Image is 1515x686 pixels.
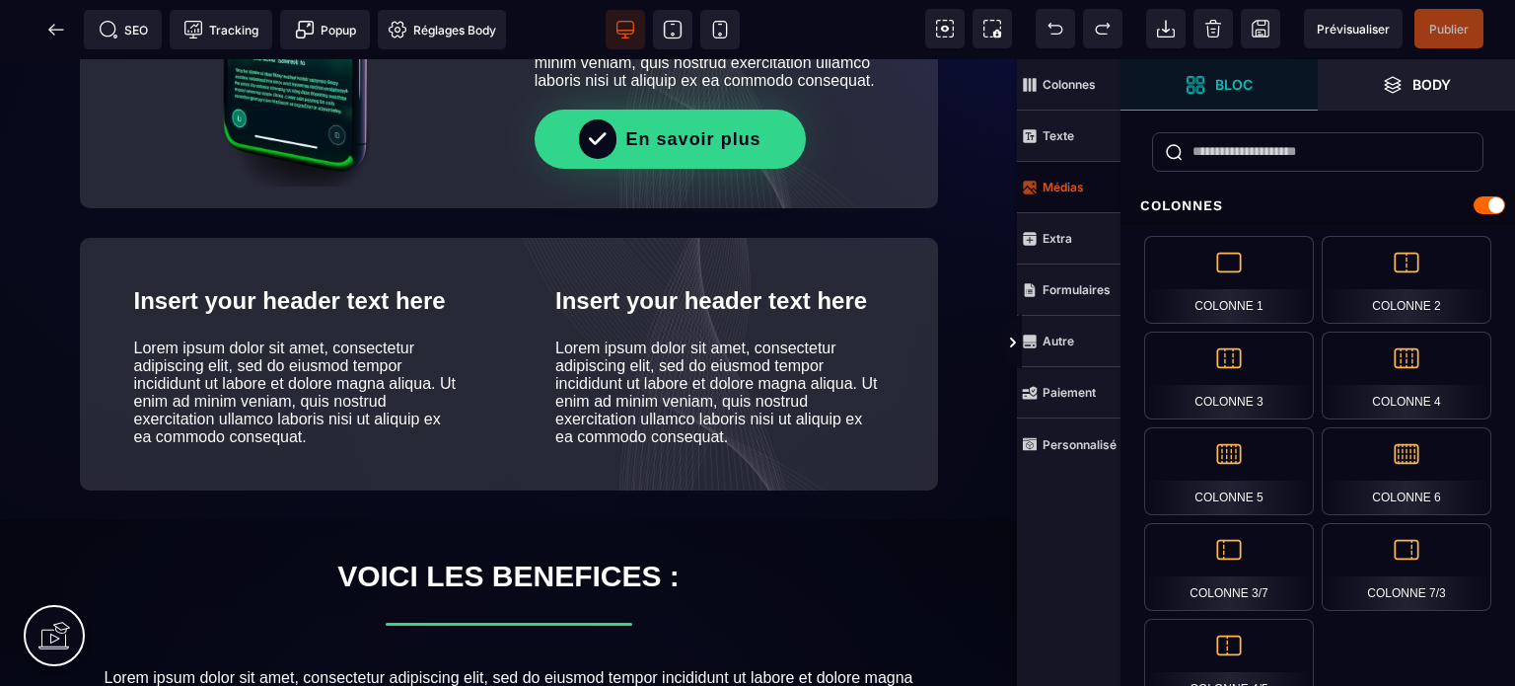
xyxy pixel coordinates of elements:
div: Colonne 6 [1322,427,1491,515]
span: Importer [1146,9,1186,48]
strong: Bloc [1215,77,1253,92]
strong: Colonnes [1043,77,1096,92]
button: En savoir plus [535,50,806,110]
span: Enregistrer le contenu [1414,9,1483,48]
div: Colonne 3 [1144,332,1314,419]
span: Prévisualiser [1317,22,1390,37]
strong: Paiement [1043,385,1096,400]
strong: Body [1412,77,1451,92]
text: Lorem ipsum dolor sit amet, consectetur adipiscing elit, sed do eiusmod tempor incididunt ut labo... [134,275,463,392]
b: Insert your header text here [134,228,446,255]
span: Voir tablette [653,10,692,49]
span: Réglages Body [388,20,496,39]
text: Lorem ipsum dolor sit amet, consectetur adipiscing elit, sed do eiusmod tempor incididunt ut labo... [555,275,884,392]
strong: Personnalisé [1043,437,1117,452]
span: Extra [1017,213,1120,265]
strong: Extra [1043,231,1072,246]
span: Afficher les vues [1120,314,1140,373]
div: Colonnes [1120,188,1515,224]
div: Colonne 2 [1322,236,1491,324]
span: Publier [1429,22,1469,37]
span: Popup [295,20,356,39]
strong: Formulaires [1043,282,1111,297]
span: Favicon [378,10,506,49]
strong: Texte [1043,128,1074,143]
span: Colonnes [1017,59,1120,111]
div: Colonne 3/7 [1144,523,1314,611]
span: Ouvrir les calques [1318,59,1515,111]
span: Tracking [183,20,258,39]
div: Colonne 5 [1144,427,1314,515]
span: Formulaires [1017,265,1120,316]
span: Capture d'écran [973,9,1012,48]
span: Texte [1017,111,1120,162]
span: Voir les composants [925,9,965,48]
div: Colonne 7/3 [1322,523,1491,611]
span: Enregistrer [1241,9,1280,48]
span: Créer une alerte modale [280,10,370,49]
div: Colonne 4 [1322,332,1491,419]
span: Personnalisé [1017,419,1120,470]
span: Défaire [1036,9,1075,48]
span: Autre [1017,316,1120,367]
text: Lorem ipsum dolor sit amet, consectetur adipiscing elit, sed do eiusmod tempor incididunt ut labo... [95,605,923,650]
span: Retour [36,10,76,49]
span: Nettoyage [1193,9,1233,48]
span: Ouvrir les blocs [1120,59,1318,111]
h1: VOICI LES BENEFICES : [95,491,923,544]
span: Médias [1017,162,1120,213]
span: Voir bureau [606,10,645,49]
b: Insert your header text here [555,228,867,255]
strong: Autre [1043,334,1074,348]
span: Métadata SEO [84,10,162,49]
span: SEO [99,20,148,39]
span: Aperçu [1304,9,1403,48]
div: Colonne 1 [1144,236,1314,324]
span: Voir mobile [700,10,740,49]
span: Paiement [1017,367,1120,419]
strong: Médias [1043,180,1084,194]
span: Rétablir [1083,9,1122,48]
span: Code de suivi [170,10,272,49]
